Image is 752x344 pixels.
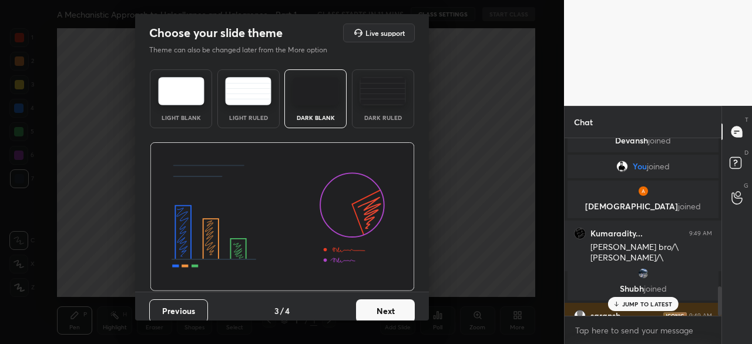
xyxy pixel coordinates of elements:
[644,283,667,294] span: joined
[280,305,284,317] h4: /
[745,115,748,124] p: T
[285,305,290,317] h4: 4
[575,136,711,145] p: Devansh
[689,312,712,319] div: 9:49 AM
[292,115,339,121] div: Dark Blank
[149,45,340,55] p: Theme can also be changed later from the More option
[360,77,406,105] img: darkRuledTheme.de295e13.svg
[150,142,415,292] img: darkThemeBanner.d06ce4a2.svg
[157,115,204,121] div: Light Blank
[616,161,628,172] img: ab04c598e4204a44b5a784646aaf9c50.jpg
[575,284,711,293] p: Shubh
[149,25,283,41] h2: Choose your slide theme
[744,181,748,190] p: G
[274,305,279,317] h4: 3
[637,185,649,197] img: 33b948d33e424e9ebb37678b900db0b0.80910438_3
[158,77,204,105] img: lightTheme.e5ed3b09.svg
[648,135,671,146] span: joined
[622,300,673,308] p: JUMP TO LATEST
[637,268,649,279] img: e3b9808796414a1b98907cccba56d8e3.jpg
[663,312,687,319] img: iconic-dark.1390631f.png
[356,299,415,323] button: Next
[590,242,712,264] div: [PERSON_NAME] bro/\ [PERSON_NAME]/\
[744,148,748,157] p: D
[225,77,271,105] img: lightRuledTheme.5fabf969.svg
[565,138,721,316] div: grid
[149,299,208,323] button: Previous
[590,228,643,239] h6: Kumaradity...
[575,202,711,211] p: [DEMOGRAPHIC_DATA]
[360,115,407,121] div: Dark Ruled
[565,106,602,138] p: Chat
[590,310,620,321] h6: saransh
[647,162,670,171] span: joined
[293,77,339,105] img: darkTheme.f0cc69e5.svg
[678,201,701,212] span: joined
[225,115,272,121] div: Light Ruled
[574,228,586,239] img: 891f7ef21c4741a0a923c1d67c5828c9.jpg
[633,162,647,171] span: You
[365,29,405,36] h5: Live support
[689,230,712,237] div: 9:49 AM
